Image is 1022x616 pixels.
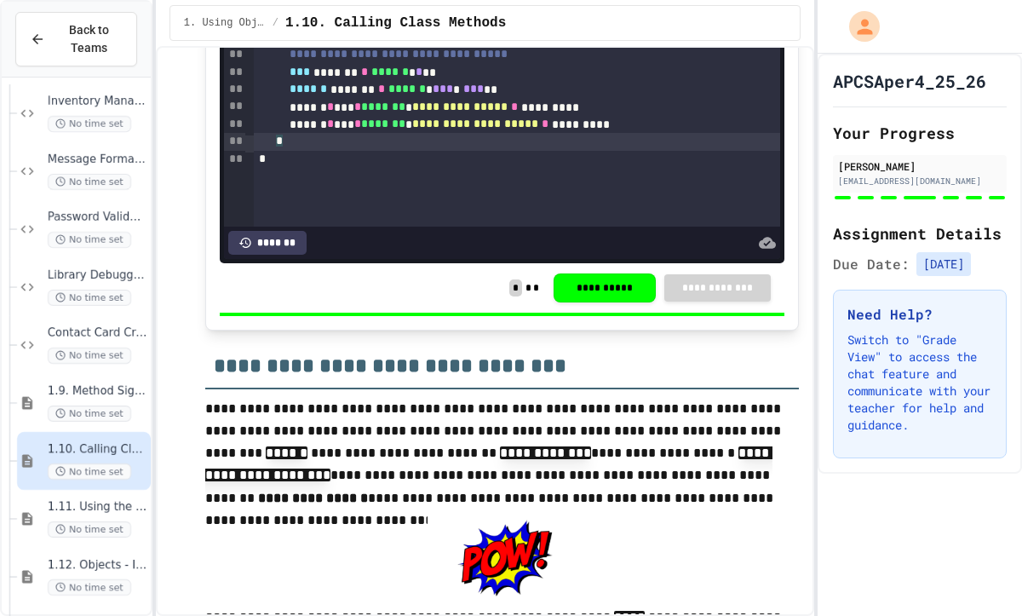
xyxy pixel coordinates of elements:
[285,13,506,33] span: 1.10. Calling Class Methods
[48,463,131,480] span: No time set
[48,579,131,596] span: No time set
[55,21,123,57] span: Back to Teams
[48,521,131,538] span: No time set
[847,304,992,325] h3: Need Help?
[48,95,147,109] span: Inventory Management System
[48,326,147,341] span: Contact Card Creator
[48,116,131,132] span: No time set
[184,16,266,30] span: 1. Using Objects and Methods
[48,232,131,248] span: No time set
[847,331,992,434] p: Switch to "Grade View" to access the chat feature and communicate with your teacher for help and ...
[48,210,147,225] span: Password Validator
[48,174,131,190] span: No time set
[48,153,147,167] span: Message Formatter Fixer
[48,442,147,457] span: 1.10. Calling Class Methods
[15,12,137,66] button: Back to Teams
[48,406,131,422] span: No time set
[838,175,1002,187] div: [EMAIL_ADDRESS][DOMAIN_NAME]
[48,348,131,364] span: No time set
[833,69,986,93] h1: APCSAper4_25_26
[48,384,147,399] span: 1.9. Method Signatures
[48,268,147,283] span: Library Debugger Challenge
[833,254,910,274] span: Due Date:
[833,222,1007,245] h2: Assignment Details
[833,121,1007,145] h2: Your Progress
[48,558,147,573] span: 1.12. Objects - Instances of Classes
[48,500,147,515] span: 1.11. Using the Math Class
[831,7,884,46] div: My Account
[48,290,131,306] span: No time set
[838,158,1002,174] div: [PERSON_NAME]
[273,16,278,30] span: /
[916,252,971,276] span: [DATE]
